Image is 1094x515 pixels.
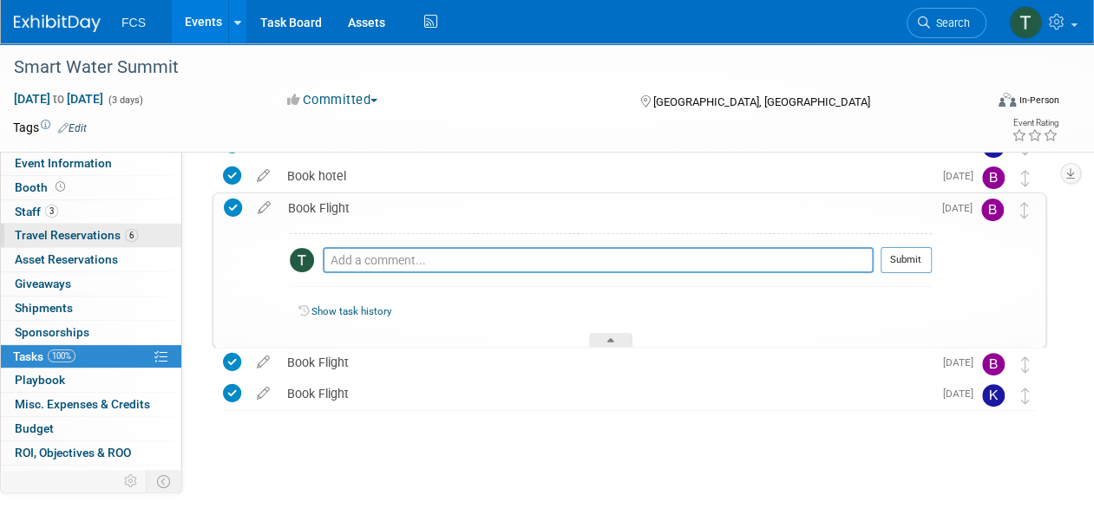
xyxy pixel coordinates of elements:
div: In-Person [1019,94,1059,107]
div: Event Rating [1012,119,1058,127]
span: ROI, Objectives & ROO [15,446,131,460]
span: Playbook [15,373,65,387]
span: (3 days) [107,95,143,106]
span: [DATE] [943,356,982,368]
span: [GEOGRAPHIC_DATA], [GEOGRAPHIC_DATA] [653,95,870,108]
span: Staff [15,205,58,218]
span: 3 [45,205,58,218]
div: Event Format [907,90,1059,116]
div: Book hotel [278,161,933,191]
span: Misc. Expenses & Credits [15,397,150,411]
span: [DATE] [943,388,982,400]
span: Search [930,16,970,29]
a: Playbook [1,368,181,392]
img: Format-Inperson.png [999,93,1016,107]
span: Giveaways [15,277,71,290]
span: Event Information [15,156,112,170]
button: Committed [281,91,384,109]
a: Edit [58,122,87,134]
a: edit [248,386,278,401]
a: edit [248,355,278,370]
div: Book Flight [278,379,933,408]
button: Submit [881,247,932,273]
a: ROI, Objectives & ROO [1,441,181,465]
span: 100% [48,349,75,362]
img: Kevin barnes [982,384,1005,407]
img: Tommy Raye [290,248,314,272]
img: ExhibitDay [14,15,101,32]
a: Tasks100% [1,345,181,368]
a: Giveaways [1,272,181,296]
a: Misc. Expenses & Credits [1,393,181,416]
span: [DATE] [DATE] [13,91,104,107]
img: Beth Powell [982,166,1005,189]
a: edit [248,168,278,184]
a: Attachments2 [1,466,181,489]
img: Tommy Raye [1009,6,1042,39]
span: [DATE] [943,170,982,182]
span: [DATE] [942,202,981,214]
i: Move task [1021,170,1030,186]
td: Personalize Event Tab Strip [116,470,147,492]
span: Budget [15,421,54,435]
span: Sponsorships [15,325,89,339]
a: Asset Reservations [1,248,181,271]
td: Toggle Event Tabs [147,470,182,492]
a: Search [907,8,986,38]
a: Shipments [1,297,181,320]
span: Booth not reserved yet [52,180,69,193]
div: Smart Water Summit [8,52,970,83]
i: Move task [1021,388,1030,404]
i: Move task [1020,202,1029,218]
i: Move task [1021,356,1030,373]
span: to [50,92,67,106]
td: Tags [13,119,87,136]
div: Book Flight [278,348,933,377]
a: Travel Reservations6 [1,224,181,247]
a: Show task history [311,305,391,317]
div: Book Flight [279,193,932,223]
img: Beth Powell [981,199,1004,221]
span: Asset Reservations [15,252,118,266]
a: Booth [1,176,181,199]
span: 6 [125,229,138,242]
a: Event Information [1,152,181,175]
span: Travel Reservations [15,228,138,242]
a: Sponsorships [1,321,181,344]
span: 2 [88,470,102,483]
a: Staff3 [1,200,181,224]
span: Shipments [15,301,73,315]
span: FCS [121,16,146,29]
span: Booth [15,180,69,194]
span: Tasks [13,349,75,363]
span: Attachments [15,470,102,484]
img: Beth Powell [982,353,1005,375]
a: edit [249,200,279,216]
a: Budget [1,417,181,440]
